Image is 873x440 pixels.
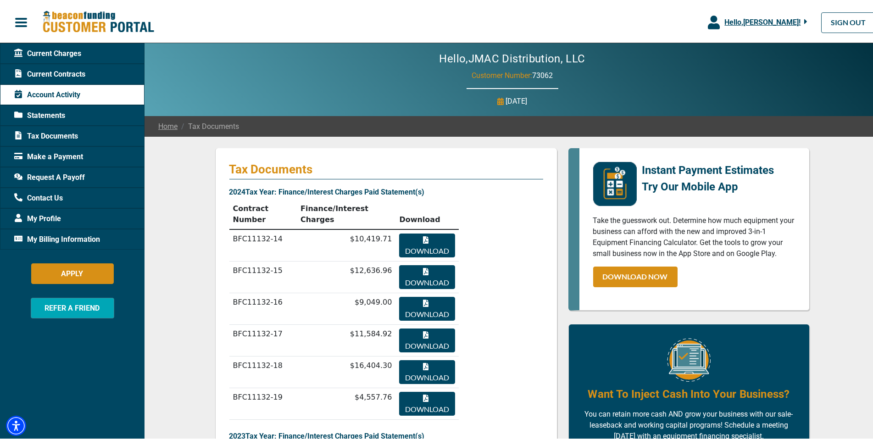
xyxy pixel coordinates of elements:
span: My Profile [14,212,61,223]
td: BFC11132-17 [229,323,297,355]
a: DOWNLOAD NOW [593,265,678,285]
p: You can retain more cash AND grow your business with our sale-leaseback and working capital progr... [583,407,795,440]
button: Download [399,327,455,351]
h4: Want To Inject Cash Into Your Business? [588,384,790,400]
span: Make a Payment [14,150,83,161]
span: 73062 [532,69,553,78]
td: $4,557.76 [297,386,395,418]
td: BFC11132-18 [229,355,297,386]
span: Contact Us [14,191,63,202]
p: Take the guesswork out. Determine how much equipment your business can afford with the new and im... [593,213,795,257]
p: 2023 Tax Year: Finance/Interest Charges Paid Statement(s) [229,429,543,440]
td: $11,584.92 [297,323,395,355]
img: Beacon Funding Customer Portal Logo [42,9,154,32]
img: mobile-app-logo.png [593,160,637,204]
span: Current Charges [14,46,81,57]
span: Current Contracts [14,67,85,78]
td: BFC11132-15 [229,260,297,291]
td: $12,636.96 [297,260,395,291]
h2: Hello, JMAC Distribution, LLC [411,50,612,64]
a: Home [158,119,178,130]
button: REFER A FRIEND [31,296,114,317]
th: Contract Number [229,198,297,228]
th: Finance/Interest Charges [297,198,395,228]
span: Statements [14,108,65,119]
span: Tax Documents [178,119,239,130]
span: My Billing Information [14,232,100,243]
div: Accessibility Menu [6,414,26,434]
button: APPLY [31,262,114,282]
button: Download [399,390,455,414]
button: Download [399,232,455,256]
p: Try Our Mobile App [642,177,774,193]
span: Hello, [PERSON_NAME] ! [724,16,801,25]
p: Instant Payment Estimates [642,160,774,177]
td: BFC11132-19 [229,386,297,418]
td: BFC11132-16 [229,291,297,323]
button: Download [399,295,455,319]
button: Download [399,263,455,287]
span: Customer Number: [472,69,532,78]
img: Equipment Financing Online Image [667,336,711,380]
td: $10,419.71 [297,228,395,260]
td: $9,049.00 [297,291,395,323]
span: Tax Documents [14,129,78,140]
td: $16,404.30 [297,355,395,386]
p: 2024 Tax Year: Finance/Interest Charges Paid Statement(s) [229,185,543,196]
th: Download [395,198,458,228]
button: Download [399,358,455,382]
span: Request A Payoff [14,170,85,181]
p: Tax Documents [229,160,543,175]
td: BFC11132-14 [229,228,297,260]
span: Account Activity [14,88,80,99]
p: [DATE] [506,94,528,105]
